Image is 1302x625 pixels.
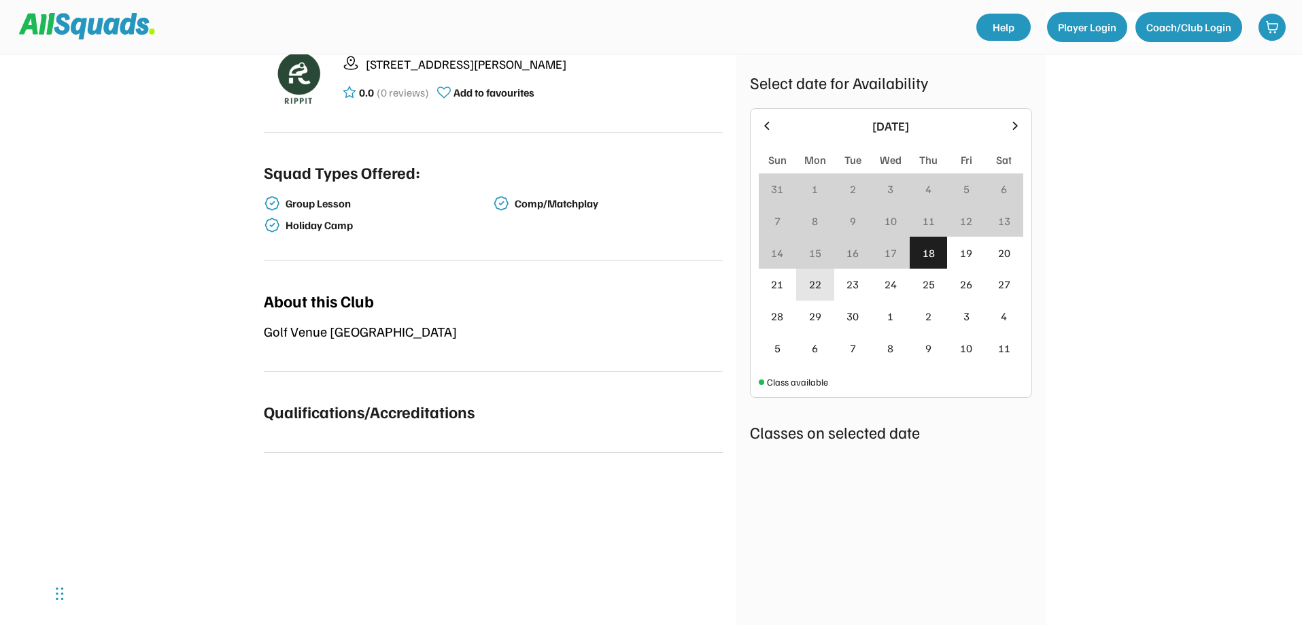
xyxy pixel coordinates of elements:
div: 26 [960,276,972,292]
div: Comp/Matchplay [515,197,720,210]
div: 25 [923,276,935,292]
div: 4 [1001,308,1007,324]
div: [STREET_ADDRESS][PERSON_NAME] [366,55,723,73]
div: Golf Venue [GEOGRAPHIC_DATA] [264,321,723,341]
button: Coach/Club Login [1135,12,1242,42]
button: Player Login [1047,12,1127,42]
div: Tue [844,152,861,168]
div: 0.0 [359,84,374,101]
div: Sat [996,152,1012,168]
div: 15 [809,245,821,261]
div: 7 [850,340,856,356]
div: 28 [771,308,783,324]
div: 5 [774,340,781,356]
div: 14 [771,245,783,261]
div: 27 [998,276,1010,292]
img: check-verified-01.svg [493,195,509,212]
img: check-verified-01.svg [264,195,280,212]
div: Qualifications/Accreditations [264,399,475,424]
div: 16 [846,245,859,261]
div: (0 reviews) [377,84,429,101]
div: 29 [809,308,821,324]
img: shopping-cart-01%20%281%29.svg [1265,20,1279,34]
div: 11 [923,213,935,229]
div: 6 [812,340,818,356]
div: 9 [925,340,931,356]
div: Holiday Camp [286,219,491,232]
div: Mon [804,152,826,168]
div: Add to favourites [453,84,534,101]
a: Help [976,14,1031,41]
div: Squad Types Offered: [264,160,420,184]
div: [DATE] [782,117,1000,135]
div: 31 [771,181,783,197]
div: 19 [960,245,972,261]
div: Classes on selected date [750,420,1032,444]
div: 2 [850,181,856,197]
img: Rippitlogov2_green.png [264,44,332,112]
div: 2 [925,308,931,324]
div: 22 [809,276,821,292]
div: 1 [812,181,818,197]
div: 24 [885,276,897,292]
div: Fri [961,152,972,168]
div: 10 [960,340,972,356]
div: 8 [887,340,893,356]
img: check-verified-01.svg [264,217,280,233]
div: Class available [767,375,828,389]
div: 5 [963,181,970,197]
div: 3 [963,308,970,324]
div: 3 [887,181,893,197]
div: 17 [885,245,897,261]
div: 6 [1001,181,1007,197]
div: 1 [887,308,893,324]
div: 20 [998,245,1010,261]
div: Sun [768,152,787,168]
div: 8 [812,213,818,229]
div: Thu [919,152,938,168]
div: 13 [998,213,1010,229]
div: 9 [850,213,856,229]
div: Group Lesson [286,197,491,210]
div: 21 [771,276,783,292]
div: 4 [925,181,931,197]
div: 11 [998,340,1010,356]
div: 18 [923,245,935,261]
div: 10 [885,213,897,229]
div: 30 [846,308,859,324]
div: About this Club [264,288,374,313]
div: 7 [774,213,781,229]
div: Wed [880,152,902,168]
div: Select date for Availability [750,70,1032,95]
div: 23 [846,276,859,292]
div: 12 [960,213,972,229]
img: Squad%20Logo.svg [19,13,155,39]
